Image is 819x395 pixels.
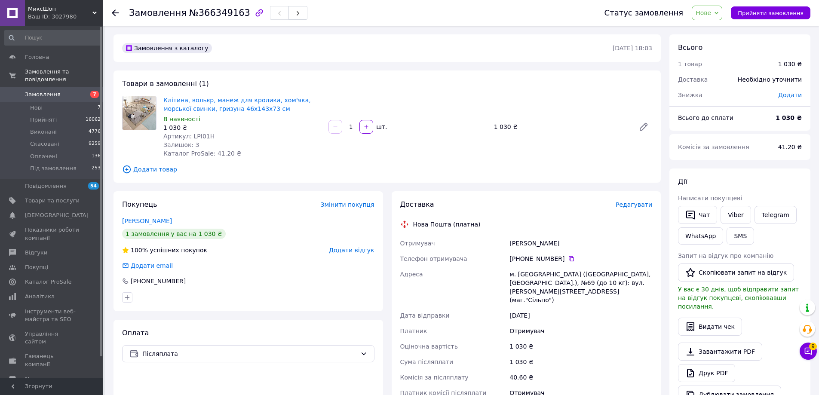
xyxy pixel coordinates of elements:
[130,261,174,270] div: Додати email
[604,9,684,17] div: Статус замовлення
[92,165,101,172] span: 253
[25,182,67,190] span: Повідомлення
[30,153,57,160] span: Оплачені
[778,92,802,98] span: Додати
[122,165,652,174] span: Додати товар
[98,104,101,112] span: 7
[122,200,157,208] span: Покупець
[400,240,435,247] span: Отримувач
[123,96,156,130] img: Клітина, вольєр, манеж для кролика, хом'яка, морської свинки, гризуна 46x143x73 см
[163,133,215,140] span: Артикул: LPI01H
[721,206,751,224] a: Viber
[678,92,702,98] span: Знижка
[25,330,80,346] span: Управління сайтом
[411,220,483,229] div: Нова Пошта (платна)
[400,328,427,334] span: Платник
[122,80,209,88] span: Товари в замовленні (1)
[678,286,799,310] span: У вас є 30 днів, щоб відправити запит на відгук покупцеві, скопіювавши посилання.
[508,354,654,370] div: 1 030 ₴
[122,246,207,254] div: успішних покупок
[613,45,652,52] time: [DATE] 18:03
[25,375,47,383] span: Маркет
[678,263,794,282] button: Скопіювати запит на відгук
[28,13,103,21] div: Ваш ID: 3027980
[30,165,77,172] span: Під замовлення
[163,150,241,157] span: Каталог ProSale: 41.20 ₴
[25,278,71,286] span: Каталог ProSale
[678,43,702,52] span: Всього
[30,116,57,124] span: Прийняті
[678,144,749,150] span: Комісія за замовлення
[122,229,226,239] div: 1 замовлення у вас на 1 030 ₴
[25,226,80,242] span: Показники роботи компанії
[129,8,187,18] span: Замовлення
[89,128,101,136] span: 4776
[122,217,172,224] a: [PERSON_NAME]
[374,122,388,131] div: шт.
[678,114,733,121] span: Всього до сплати
[508,266,654,308] div: м. [GEOGRAPHIC_DATA] ([GEOGRAPHIC_DATA], [GEOGRAPHIC_DATA].), №69 (до 10 кг): вул. [PERSON_NAME][...
[678,195,742,202] span: Написати покупцеві
[400,374,469,381] span: Комісія за післяплату
[163,97,311,112] a: Клітина, вольєр, манеж для кролика, хом'яка, морської свинки, гризуна 46x143x73 см
[122,43,212,53] div: Замовлення з каталогу
[491,121,632,133] div: 1 030 ₴
[25,249,47,257] span: Відгуки
[131,247,148,254] span: 100%
[25,68,103,83] span: Замовлення та повідомлення
[112,9,119,17] div: Повернутися назад
[92,153,101,160] span: 136
[4,30,101,46] input: Пошук
[25,308,80,323] span: Інструменти веб-майстра та SEO
[508,370,654,385] div: 40.60 ₴
[616,201,652,208] span: Редагувати
[508,339,654,354] div: 1 030 ₴
[678,318,742,336] button: Видати чек
[400,312,450,319] span: Дата відправки
[321,201,374,208] span: Змінити покупця
[25,293,55,300] span: Аналітика
[696,9,711,16] span: Нове
[86,116,101,124] span: 16062
[727,227,754,245] button: SMS
[121,261,174,270] div: Додати email
[163,123,322,132] div: 1 030 ₴
[88,182,99,190] span: 54
[678,178,687,186] span: Дії
[400,255,467,262] span: Телефон отримувача
[163,141,199,148] span: Залишок: 3
[25,263,48,271] span: Покупці
[400,343,458,350] span: Оціночна вартість
[678,61,702,67] span: 1 товар
[800,343,817,360] button: Чат з покупцем9
[25,53,49,61] span: Головна
[678,364,735,382] a: Друк PDF
[30,128,57,136] span: Виконані
[755,206,797,224] a: Telegram
[142,349,357,358] span: Післяплата
[809,341,817,349] span: 9
[400,271,423,278] span: Адреса
[400,200,434,208] span: Доставка
[778,144,802,150] span: 41.20 ₴
[25,352,80,368] span: Гаманець компанії
[678,76,708,83] span: Доставка
[30,140,59,148] span: Скасовані
[25,197,80,205] span: Товари та послуги
[28,5,92,13] span: МиксШоп
[678,206,717,224] button: Чат
[189,8,250,18] span: №366349163
[509,254,652,263] div: [PHONE_NUMBER]
[508,323,654,339] div: Отримувач
[776,114,802,121] b: 1 030 ₴
[329,247,374,254] span: Додати відгук
[678,227,723,245] a: WhatsApp
[400,358,454,365] span: Сума післяплати
[508,236,654,251] div: [PERSON_NAME]
[733,70,807,89] div: Необхідно уточнити
[25,91,61,98] span: Замовлення
[635,118,652,135] a: Редагувати
[163,116,200,122] span: В наявності
[778,60,802,68] div: 1 030 ₴
[130,277,187,285] div: [PHONE_NUMBER]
